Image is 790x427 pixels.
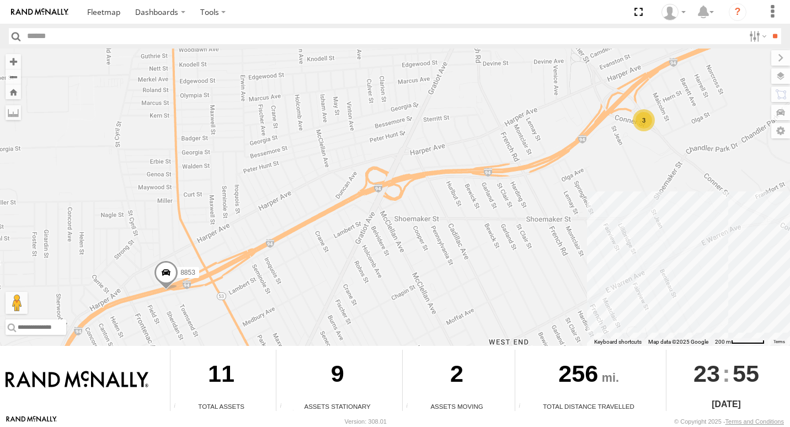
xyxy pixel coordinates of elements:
[515,403,532,411] div: Total distance travelled by all assets within specified date range and applied filters
[6,416,57,427] a: Visit our Website
[170,402,272,411] div: Total Assets
[733,350,759,397] span: 55
[515,350,662,402] div: 256
[658,4,690,20] div: Valeo Dash
[712,338,768,346] button: Map Scale: 200 m per 57 pixels
[403,350,511,402] div: 2
[693,350,720,397] span: 23
[633,109,655,131] div: 3
[6,54,21,69] button: Zoom in
[745,28,768,44] label: Search Filter Options
[403,403,419,411] div: Total number of assets current in transit.
[276,402,398,411] div: Assets Stationary
[771,123,790,138] label: Map Settings
[345,418,387,425] div: Version: 308.01
[276,403,293,411] div: Total number of assets current stationary.
[648,339,708,345] span: Map data ©2025 Google
[666,398,786,411] div: [DATE]
[515,402,662,411] div: Total Distance Travelled
[729,3,746,21] i: ?
[170,350,272,402] div: 11
[180,269,195,276] span: 8853
[276,350,398,402] div: 9
[773,339,785,344] a: Terms (opens in new tab)
[6,292,28,314] button: Drag Pegman onto the map to open Street View
[674,418,784,425] div: © Copyright 2025 -
[666,350,786,397] div: :
[403,402,511,411] div: Assets Moving
[6,105,21,120] label: Measure
[11,8,68,16] img: rand-logo.svg
[170,403,187,411] div: Total number of Enabled Assets
[715,339,731,345] span: 200 m
[6,69,21,84] button: Zoom out
[6,84,21,99] button: Zoom Home
[594,338,642,346] button: Keyboard shortcuts
[6,371,148,389] img: Rand McNally
[725,418,784,425] a: Terms and Conditions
